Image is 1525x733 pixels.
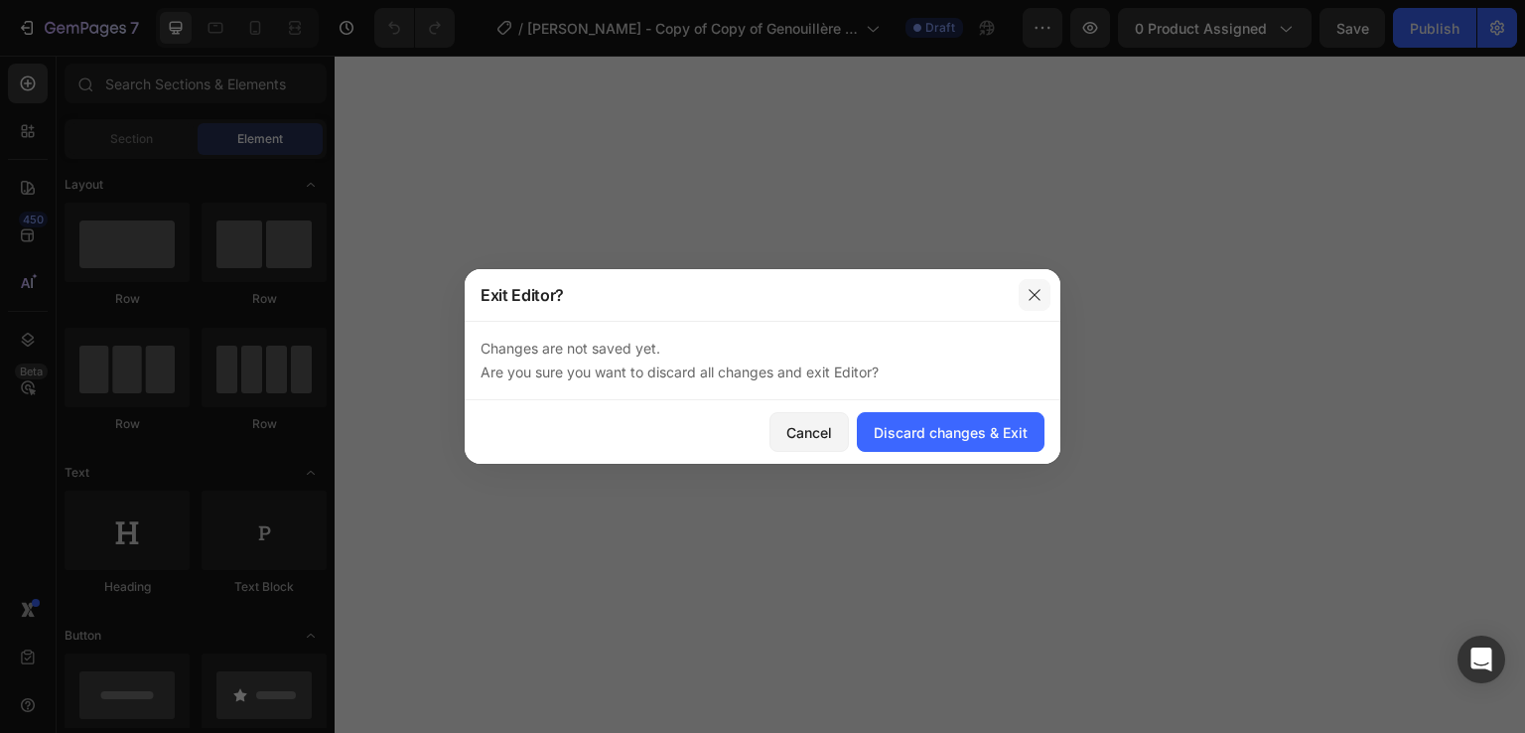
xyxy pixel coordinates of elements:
[1457,636,1505,683] div: Open Intercom Messenger
[874,422,1028,443] div: Discard changes & Exit
[769,412,849,452] button: Cancel
[786,422,832,443] div: Cancel
[481,283,564,307] p: Exit Editor?
[857,412,1044,452] button: Discard changes & Exit
[481,337,1044,384] p: Changes are not saved yet. Are you sure you want to discard all changes and exit Editor?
